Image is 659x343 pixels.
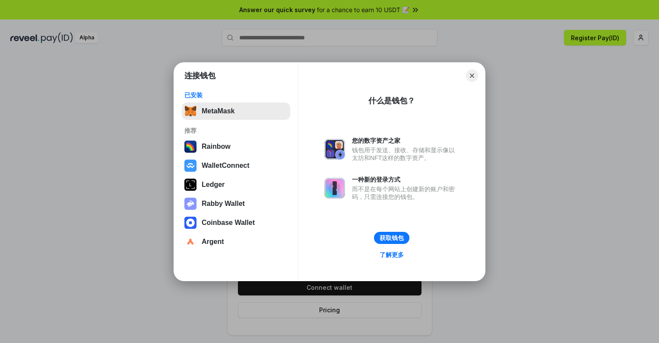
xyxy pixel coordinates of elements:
div: WalletConnect [202,162,250,170]
img: svg+xml,%3Csvg%20width%3D%2228%22%20height%3D%2228%22%20viewBox%3D%220%200%2028%2028%22%20fill%3D... [184,236,196,248]
button: Coinbase Wallet [182,214,290,231]
button: MetaMask [182,103,290,120]
img: svg+xml,%3Csvg%20xmlns%3D%22http%3A%2F%2Fwww.w3.org%2F2000%2Fsvg%22%20width%3D%2228%22%20height%3... [184,179,196,191]
div: 已安装 [184,91,288,99]
div: Coinbase Wallet [202,219,255,227]
div: MetaMask [202,107,234,115]
h1: 连接钱包 [184,71,215,81]
div: Argent [202,238,224,246]
button: WalletConnect [182,157,290,174]
button: 获取钱包 [374,232,409,244]
img: svg+xml,%3Csvg%20xmlns%3D%22http%3A%2F%2Fwww.w3.org%2F2000%2Fsvg%22%20fill%3D%22none%22%20viewBox... [184,198,196,210]
img: svg+xml,%3Csvg%20xmlns%3D%22http%3A%2F%2Fwww.w3.org%2F2000%2Fsvg%22%20fill%3D%22none%22%20viewBox... [324,178,345,199]
div: 获取钱包 [380,234,404,242]
button: Ledger [182,176,290,193]
img: svg+xml,%3Csvg%20width%3D%22120%22%20height%3D%22120%22%20viewBox%3D%220%200%20120%20120%22%20fil... [184,141,196,153]
div: 钱包用于发送、接收、存储和显示像以太坊和NFT这样的数字资产。 [352,146,459,162]
button: Rabby Wallet [182,195,290,212]
div: 什么是钱包？ [368,96,415,106]
div: 您的数字资产之家 [352,137,459,144]
img: svg+xml,%3Csvg%20xmlns%3D%22http%3A%2F%2Fwww.w3.org%2F2000%2Fsvg%22%20fill%3D%22none%22%20viewBox... [324,139,345,160]
div: 而不是在每个网站上创建新的账户和密码，只需连接您的钱包。 [352,185,459,201]
div: Ledger [202,181,225,189]
img: svg+xml,%3Csvg%20width%3D%2228%22%20height%3D%2228%22%20viewBox%3D%220%200%2028%2028%22%20fill%3D... [184,160,196,172]
div: 一种新的登录方式 [352,176,459,183]
div: 了解更多 [380,251,404,259]
div: 推荐 [184,127,288,135]
div: Rabby Wallet [202,200,245,208]
button: Argent [182,233,290,250]
img: svg+xml,%3Csvg%20fill%3D%22none%22%20height%3D%2233%22%20viewBox%3D%220%200%2035%2033%22%20width%... [184,105,196,117]
button: Rainbow [182,138,290,155]
img: svg+xml,%3Csvg%20width%3D%2228%22%20height%3D%2228%22%20viewBox%3D%220%200%2028%2028%22%20fill%3D... [184,217,196,229]
div: Rainbow [202,143,231,151]
button: Close [466,70,478,82]
a: 了解更多 [374,249,409,260]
